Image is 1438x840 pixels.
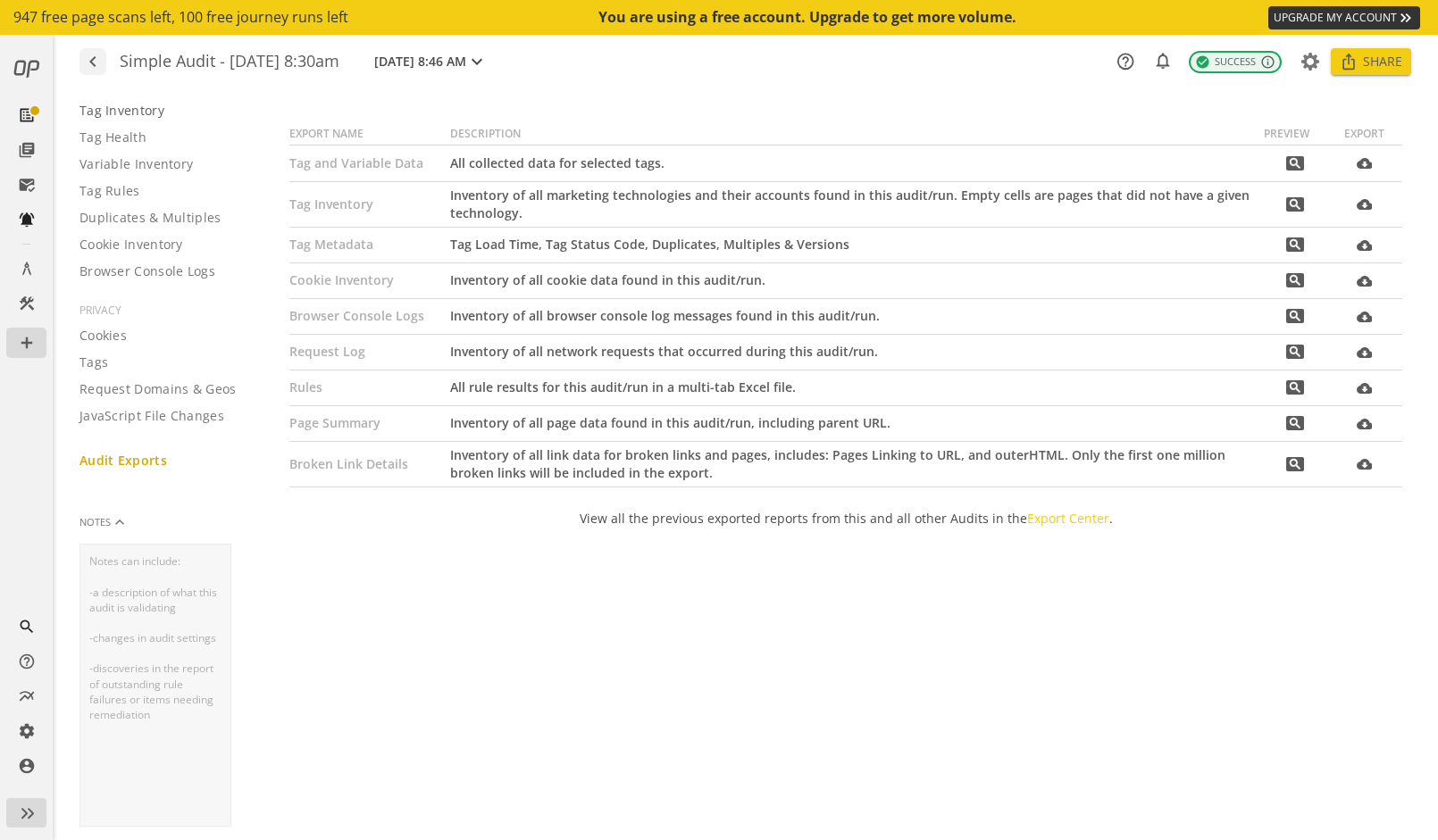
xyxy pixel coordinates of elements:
mat-icon: add [18,334,36,352]
span: PRIVACY [79,303,254,318]
mat-icon: search [1286,380,1304,395]
span: 947 free page scans left, 100 free journey runs left [13,7,348,28]
td: Page Summary [289,405,450,441]
mat-icon: help_outline [18,653,36,670]
mat-icon: help_outline [1116,52,1135,71]
th: PREVIEW [1264,119,1326,146]
th: DESCRIPTION [450,119,1264,146]
mat-icon: notifications_none [1153,51,1171,69]
td: Inventory of all page data found in this audit/run, including parent URL. [450,405,1264,441]
span: Variable Inventory [79,155,193,173]
mat-icon: cloud_download_filled [1357,309,1372,324]
td: Cookie Inventory [289,262,450,298]
td: Inventory of all browser console log messages found in this audit/run. [450,298,1264,334]
mat-icon: search [18,618,36,636]
td: Inventory of all link data for broken links and pages, includes: Pages Linking to URL, and outerH... [450,441,1264,487]
button: [DATE] 8:46 AM [371,50,491,73]
mat-icon: keyboard_double_arrow_right [1397,9,1415,27]
span: Tag Inventory [79,102,164,120]
mat-icon: search [1286,273,1304,287]
span: JavaScript File Changes [79,407,224,425]
span: Success [1195,54,1256,70]
td: Request Log [289,334,450,370]
mat-icon: ios_share [1340,53,1358,71]
mat-icon: cloud_download_filled [1357,380,1372,395]
mat-icon: cloud_download_filled [1357,273,1372,288]
td: Browser Console Logs [289,298,450,334]
td: Inventory of all marketing technologies and their accounts found in this audit/run. Empty cells a... [450,181,1264,227]
span: Audit Exports [79,452,167,470]
span: Cookies [79,327,127,345]
span: Request Domains & Geos [79,380,237,398]
mat-icon: check_circle [1195,54,1210,70]
mat-icon: cloud_download_filled [1357,345,1372,360]
td: All rule results for this audit/run in a multi-tab Excel file. [450,370,1264,405]
td: Rules [289,370,450,405]
mat-icon: search [1286,156,1304,170]
mat-icon: account_circle [18,757,36,775]
div: EXPORT NAME [289,126,436,141]
a: UPGRADE MY ACCOUNT [1268,6,1420,29]
span: Cookie Inventory [79,236,183,254]
td: Tag Load Time, Tag Status Code, Duplicates, Multiples & Versions [450,227,1264,262]
span: Share [1363,46,1402,78]
th: EXPORT [1326,119,1402,146]
span: Tags [79,353,108,371]
mat-icon: search [1286,345,1304,359]
mat-icon: list_alt [18,106,36,124]
mat-icon: construction [18,295,36,312]
mat-icon: search [1286,197,1304,212]
div: EXPORT NAME [289,126,364,141]
span: Tag Health [79,129,146,146]
span: Duplicates & Multiples [79,209,222,227]
a: Export Center [1027,510,1109,528]
mat-icon: search [1286,416,1304,430]
mat-icon: search [1286,457,1304,471]
mat-icon: keyboard_arrow_up [111,513,129,531]
td: Tag and Variable Data [289,146,450,181]
mat-icon: info_outline [1260,54,1275,70]
mat-icon: multiline_chart [18,687,36,705]
td: Inventory of all cookie data found in this audit/run. [450,262,1264,298]
mat-icon: navigate_before [82,51,101,72]
td: Broken Link Details [289,441,450,487]
td: All collected data for selected tags. [450,146,1264,181]
mat-icon: cloud_download_filled [1357,456,1372,471]
td: Inventory of all network requests that occurred during this audit/run. [450,334,1264,370]
mat-icon: cloud_download_filled [1357,416,1372,431]
mat-icon: cloud_download_filled [1357,155,1372,170]
mat-icon: search [1286,309,1304,323]
mat-icon: cloud_download_filled [1357,196,1372,212]
td: Tag Metadata [289,227,450,262]
mat-icon: expand_more [466,51,488,72]
h1: Simple Audit - 20 August 2025 | 8:30am [120,53,339,71]
span: Tag Rules [79,182,140,200]
mat-icon: search [1286,237,1304,252]
mat-icon: mark_email_read [18,176,36,194]
button: Share [1331,48,1411,75]
mat-icon: library_books [18,141,36,159]
span: [DATE] 8:46 AM [374,53,466,71]
mat-icon: architecture [18,260,36,278]
span: Browser Console Logs [79,262,215,280]
td: Tag Inventory [289,181,450,227]
button: NOTES [79,501,129,544]
mat-icon: cloud_download_filled [1357,237,1372,253]
div: You are using a free account. Upgrade to get more volume. [598,7,1018,28]
mat-icon: settings [18,722,36,740]
mat-icon: notifications_active [18,211,36,229]
div: View all the previous exported reports from this and all other Audits in the . [289,510,1402,528]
